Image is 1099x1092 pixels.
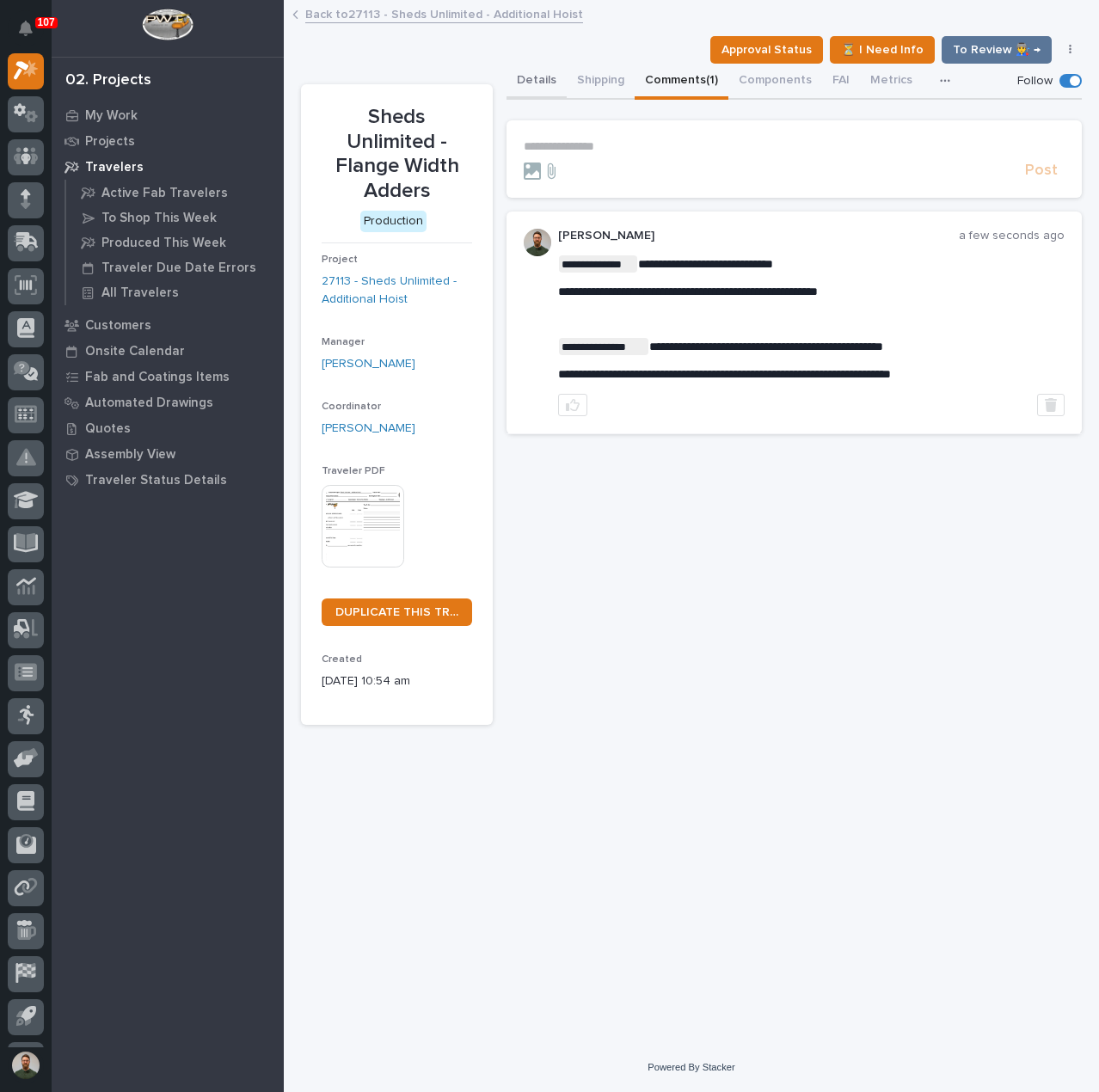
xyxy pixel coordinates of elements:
a: 27113 - Sheds Unlimited - Additional Hoist [322,273,472,309]
span: Created [322,654,362,665]
p: [PERSON_NAME] [558,229,959,243]
button: FAI [822,64,860,100]
a: My Work [52,102,284,128]
a: Projects [52,128,284,154]
a: Active Fab Travelers [66,181,284,205]
p: Travelers [85,160,144,175]
p: Produced This Week [101,236,226,251]
p: My Work [85,108,138,124]
span: To Review 👨‍🏭 → [953,40,1041,60]
button: Delete post [1037,394,1065,416]
p: Assembly View [85,447,175,463]
a: Travelers [52,154,284,180]
a: Fab and Coatings Items [52,364,284,390]
img: AATXAJw4slNr5ea0WduZQVIpKGhdapBAGQ9xVsOeEvl5=s96-c [524,229,551,256]
a: To Shop This Week [66,206,284,230]
span: Traveler PDF [322,466,385,476]
a: Assembly View [52,441,284,467]
button: Notifications [8,10,44,46]
p: 107 [38,16,55,28]
button: To Review 👨‍🏭 → [942,36,1052,64]
a: Traveler Status Details [52,467,284,493]
p: Sheds Unlimited - Flange Width Adders [322,105,472,204]
span: DUPLICATE THIS TRAVELER [335,606,458,618]
a: Powered By Stacker [648,1062,734,1072]
p: Customers [85,318,151,334]
button: Metrics [860,64,923,100]
button: Approval Status [710,36,823,64]
a: Produced This Week [66,230,284,255]
a: Automated Drawings [52,390,284,415]
span: Manager [322,337,365,347]
span: Post [1025,161,1058,181]
div: Notifications107 [21,21,44,48]
a: Customers [52,312,284,338]
p: Active Fab Travelers [101,186,228,201]
p: Automated Drawings [85,396,213,411]
span: Project [322,255,358,265]
img: Workspace Logo [142,9,193,40]
a: Traveler Due Date Errors [66,255,284,279]
p: Follow [1017,74,1053,89]
a: All Travelers [66,280,284,304]
span: Approval Status [721,40,812,60]
button: like this post [558,394,587,416]
span: Coordinator [322,402,381,412]
button: Post [1018,161,1065,181]
button: Shipping [567,64,635,100]
p: All Travelers [101,285,179,301]
div: Production [360,211,427,232]
a: DUPLICATE THIS TRAVELER [322,598,472,626]
button: users-avatar [8,1047,44,1083]
div: 02. Projects [65,71,151,90]
span: ⏳ I Need Info [841,40,924,60]
p: To Shop This Week [101,211,217,226]
p: Traveler Due Date Errors [101,261,256,276]
p: Traveler Status Details [85,473,227,488]
button: Components [728,64,822,100]
button: Details [507,64,567,100]
a: Onsite Calendar [52,338,284,364]
button: ⏳ I Need Info [830,36,935,64]
a: [PERSON_NAME] [322,355,415,373]
a: Back to27113 - Sheds Unlimited - Additional Hoist [305,3,583,23]
p: a few seconds ago [959,229,1065,243]
p: Projects [85,134,135,150]
p: Onsite Calendar [85,344,185,359]
p: [DATE] 10:54 am [322,672,472,690]
button: Comments (1) [635,64,728,100]
a: Quotes [52,415,284,441]
p: Fab and Coatings Items [85,370,230,385]
p: Quotes [85,421,131,437]
a: [PERSON_NAME] [322,420,415,438]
